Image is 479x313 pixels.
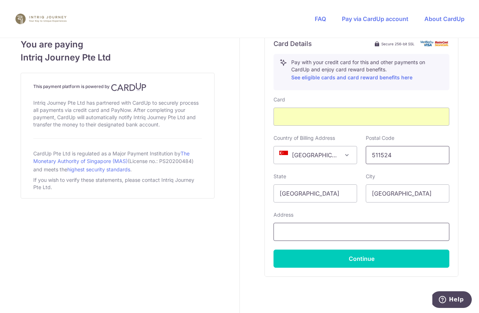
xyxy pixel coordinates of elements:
[274,250,449,268] button: Continue
[381,41,415,47] span: Secure 256-bit SSL
[315,15,326,22] a: FAQ
[33,83,202,91] h4: This payment platform is powered by
[33,147,202,175] div: CardUp Pte Ltd is regulated as a Major Payment Institution by (License no.: PS20200484) and meets...
[291,74,412,80] a: See eligible cards and card reward benefits here
[274,134,335,142] label: Country of Billing Address
[67,166,130,172] a: highest security standards
[274,146,357,164] span: Singapore
[33,175,202,192] div: If you wish to verify these statements, please contact Intriq Journey Pte Ltd.
[424,15,465,22] a: About CardUp
[280,112,443,121] iframe: Secure card payment input frame
[291,59,443,82] p: Pay with your credit card for this and other payments on CardUp and enjoy card reward benefits.
[432,291,472,309] iframe: Opens a widget where you can find more information
[33,98,202,130] div: Intriq Journey Pte Ltd has partnered with CardUp to securely process all payments via credit card...
[366,146,449,164] input: Example 123456
[21,38,215,51] span: You are paying
[274,211,293,218] label: Address
[342,15,408,22] a: Pay via CardUp account
[21,51,215,64] span: Intriq Journey Pte Ltd
[274,96,285,103] label: Card
[274,39,312,48] h6: Card Details
[366,173,375,180] label: City
[366,134,394,142] label: Postal Code
[420,41,449,47] img: card secure
[274,173,286,180] label: State
[111,83,147,91] img: CardUp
